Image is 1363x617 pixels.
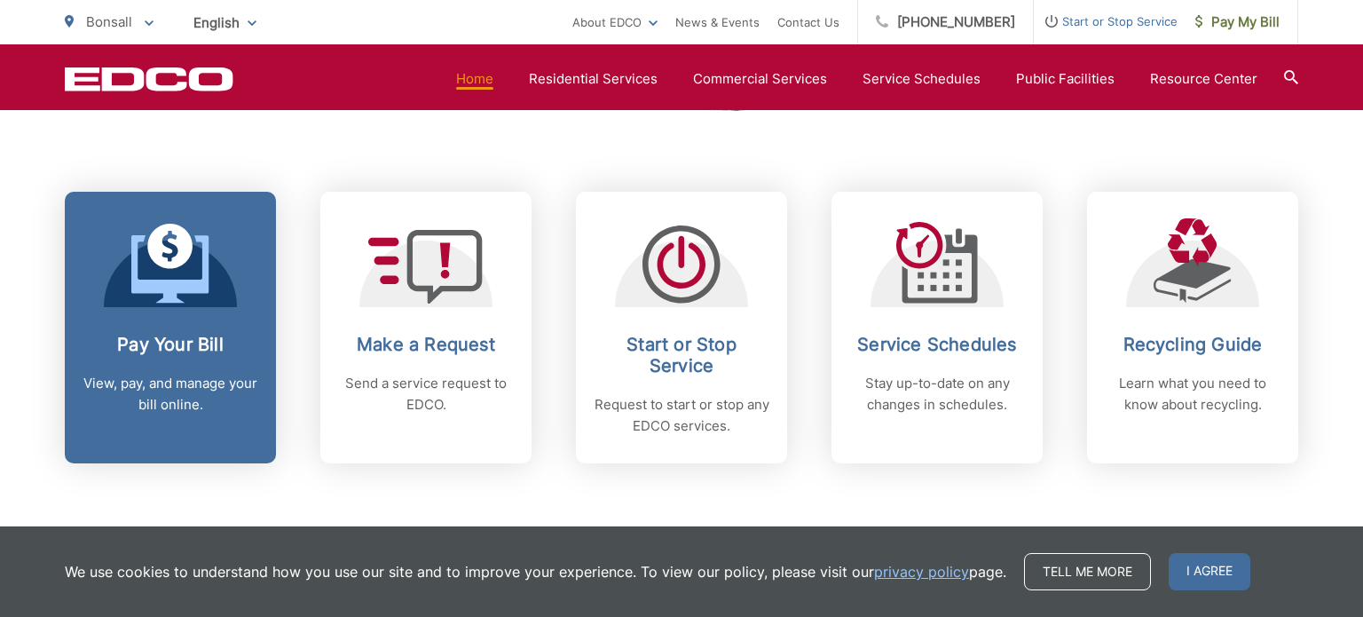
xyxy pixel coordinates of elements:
[831,192,1043,463] a: Service Schedules Stay up-to-date on any changes in schedules.
[83,373,258,415] p: View, pay, and manage your bill online.
[777,12,839,33] a: Contact Us
[1150,68,1257,90] a: Resource Center
[874,561,969,582] a: privacy policy
[65,192,276,463] a: Pay Your Bill View, pay, and manage your bill online.
[1024,553,1151,590] a: Tell me more
[1105,334,1280,355] h2: Recycling Guide
[65,561,1006,582] p: We use cookies to understand how you use our site and to improve your experience. To view our pol...
[65,67,233,91] a: EDCD logo. Return to the homepage.
[529,68,658,90] a: Residential Services
[693,68,827,90] a: Commercial Services
[83,334,258,355] h2: Pay Your Bill
[456,68,493,90] a: Home
[338,334,514,355] h2: Make a Request
[863,68,981,90] a: Service Schedules
[180,7,270,38] span: English
[594,394,769,437] p: Request to start or stop any EDCO services.
[86,13,132,30] span: Bonsall
[1087,192,1298,463] a: Recycling Guide Learn what you need to know about recycling.
[1016,68,1115,90] a: Public Facilities
[1169,553,1250,590] span: I agree
[594,334,769,376] h2: Start or Stop Service
[849,373,1025,415] p: Stay up-to-date on any changes in schedules.
[1195,12,1280,33] span: Pay My Bill
[849,334,1025,355] h2: Service Schedules
[320,192,532,463] a: Make a Request Send a service request to EDCO.
[572,12,658,33] a: About EDCO
[675,12,760,33] a: News & Events
[1105,373,1280,415] p: Learn what you need to know about recycling.
[338,373,514,415] p: Send a service request to EDCO.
